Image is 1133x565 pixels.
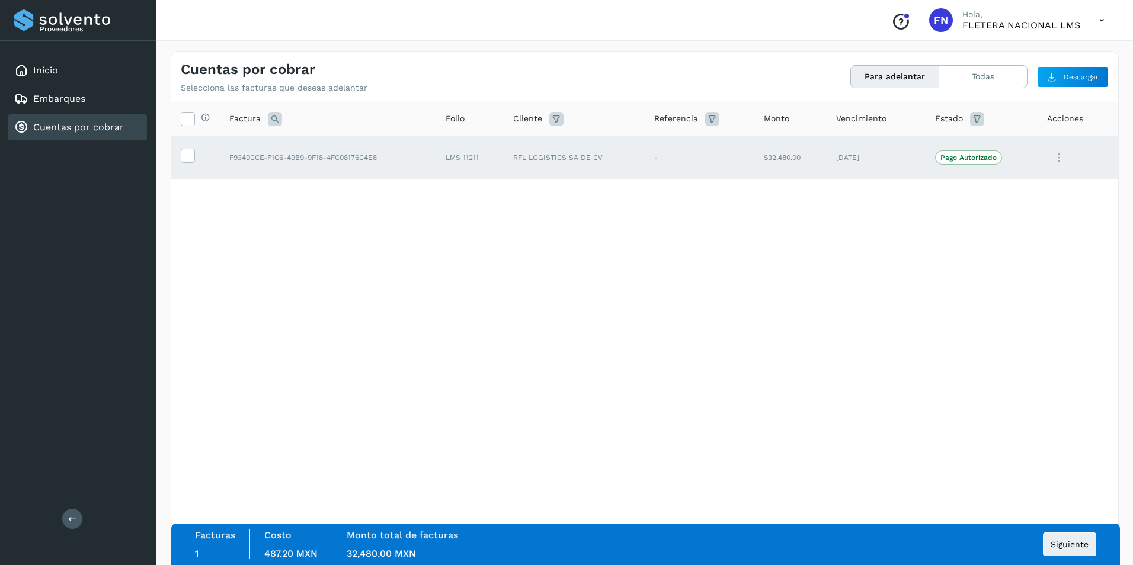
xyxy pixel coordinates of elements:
[1064,72,1099,82] span: Descargar
[8,57,147,84] div: Inicio
[347,529,458,541] label: Monto total de facturas
[181,83,367,93] p: Selecciona las facturas que deseas adelantar
[195,529,235,541] label: Facturas
[939,66,1027,88] button: Todas
[827,136,926,179] td: [DATE]
[836,113,886,125] span: Vencimiento
[181,61,315,78] h4: Cuentas por cobrar
[33,93,85,104] a: Embarques
[40,25,142,33] p: Proveedores
[436,136,504,179] td: LMS 11211
[264,548,318,559] span: 487.20 MXN
[754,136,827,179] td: $32,480.00
[446,113,465,125] span: Folio
[8,86,147,112] div: Embarques
[8,114,147,140] div: Cuentas por cobrar
[1037,66,1109,88] button: Descargar
[220,136,436,179] td: F9349CCE-F1C6-49B9-9F18-4FC08176C4E8
[1047,113,1083,125] span: Acciones
[504,136,645,179] td: RFL LOGISTICS SA DE CV
[940,153,997,162] p: Pago Autorizado
[645,136,754,179] td: -
[764,113,789,125] span: Monto
[654,113,698,125] span: Referencia
[1051,540,1089,548] span: Siguiente
[195,548,199,559] span: 1
[851,66,939,88] button: Para adelantar
[347,548,416,559] span: 32,480.00 MXN
[33,121,124,133] a: Cuentas por cobrar
[935,113,963,125] span: Estado
[1043,532,1096,556] button: Siguiente
[962,20,1080,31] p: FLETERA NACIONAL LMS
[513,113,542,125] span: Cliente
[33,65,58,76] a: Inicio
[264,529,292,541] label: Costo
[229,113,261,125] span: Factura
[962,9,1080,20] p: Hola,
